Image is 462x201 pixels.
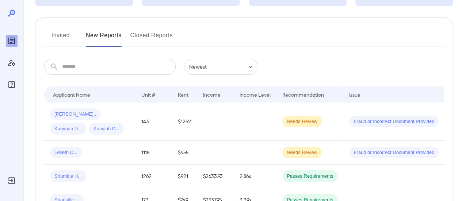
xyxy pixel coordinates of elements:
span: Kanyiah D... [89,125,124,132]
span: Needs Review [282,149,322,156]
div: Manage Users [6,57,18,69]
span: Fraud or Incorrect Document Provided [349,149,439,156]
div: Income Level [240,90,271,99]
td: 143 [135,103,172,141]
div: Issue [349,90,361,99]
div: Applicant Name [53,90,90,99]
td: $1252 [172,103,197,141]
div: Reports [6,35,18,47]
span: Passes Requirements [282,173,337,180]
td: $955 [172,141,197,165]
div: Log Out [6,175,18,186]
span: Kanyriah D... [50,125,86,132]
span: Shumbie H... [50,173,86,180]
td: $2633.93 [197,165,234,188]
td: 2.86x [234,165,276,188]
td: 1118 [135,141,172,165]
div: Unit # [141,90,155,99]
td: $921 [172,165,197,188]
span: Fraud or Incorrect Document Provided [349,118,439,125]
span: Needs Review [282,118,322,125]
div: Rent [178,90,190,99]
span: Leseth D... [50,149,82,156]
button: Closed Reports [130,30,173,47]
div: FAQ [6,79,18,90]
div: Newest [184,59,257,75]
button: Invited [44,30,77,47]
div: Income [203,90,221,99]
div: Recommendation [282,90,324,99]
td: 1262 [135,165,172,188]
td: - [234,141,276,165]
span: [PERSON_NAME].. [50,111,100,118]
button: New Reports [86,30,122,47]
td: - [234,103,276,141]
